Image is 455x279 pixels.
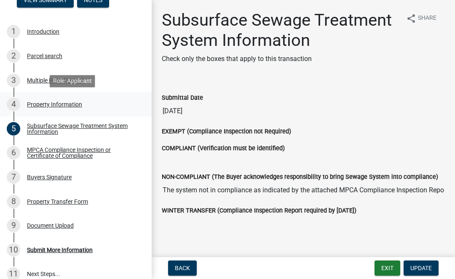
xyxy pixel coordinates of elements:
[7,219,20,232] div: 9
[7,243,20,257] div: 10
[27,247,93,253] div: Submit More Information
[404,260,439,276] button: Update
[162,146,285,151] label: COMPLIANT (Verification must be identified)
[7,74,20,87] div: 3
[27,77,85,83] div: Multiple Parcel Search
[7,195,20,208] div: 8
[418,13,436,24] span: Share
[162,129,291,135] label: EXEMPT (Compliance Inspection not Required)
[399,10,443,27] button: shareShare
[7,49,20,63] div: 2
[7,98,20,111] div: 4
[7,25,20,38] div: 1
[7,122,20,136] div: 5
[162,95,203,101] label: Submittal Date
[406,13,416,24] i: share
[162,54,399,64] p: Check only the boxes that apply to this transaction
[168,260,197,276] button: Back
[27,147,138,159] div: MPCA Compliance Inspection or Certificate of Compliance
[7,146,20,159] div: 6
[27,223,74,229] div: Document Upload
[27,29,59,35] div: Introduction
[27,53,62,59] div: Parcel search
[27,101,82,107] div: Property Information
[27,123,138,135] div: Subsurface Sewage Treatment System Information
[410,265,432,271] span: Update
[162,174,438,180] label: NON-COMPLIANT (The Buyer acknowledges responsibility to bring Sewage System into compliance)
[27,199,88,205] div: Property Transfer Form
[175,265,190,271] span: Back
[162,10,399,50] h1: Subsurface Sewage Treatment System Information
[375,260,400,276] button: Exit
[27,174,72,180] div: Buyers Signature
[50,75,95,87] div: Role: Applicant
[162,208,356,214] label: WINTER TRANSFER (Compliance Inspection Report required by [DATE])
[7,170,20,184] div: 7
